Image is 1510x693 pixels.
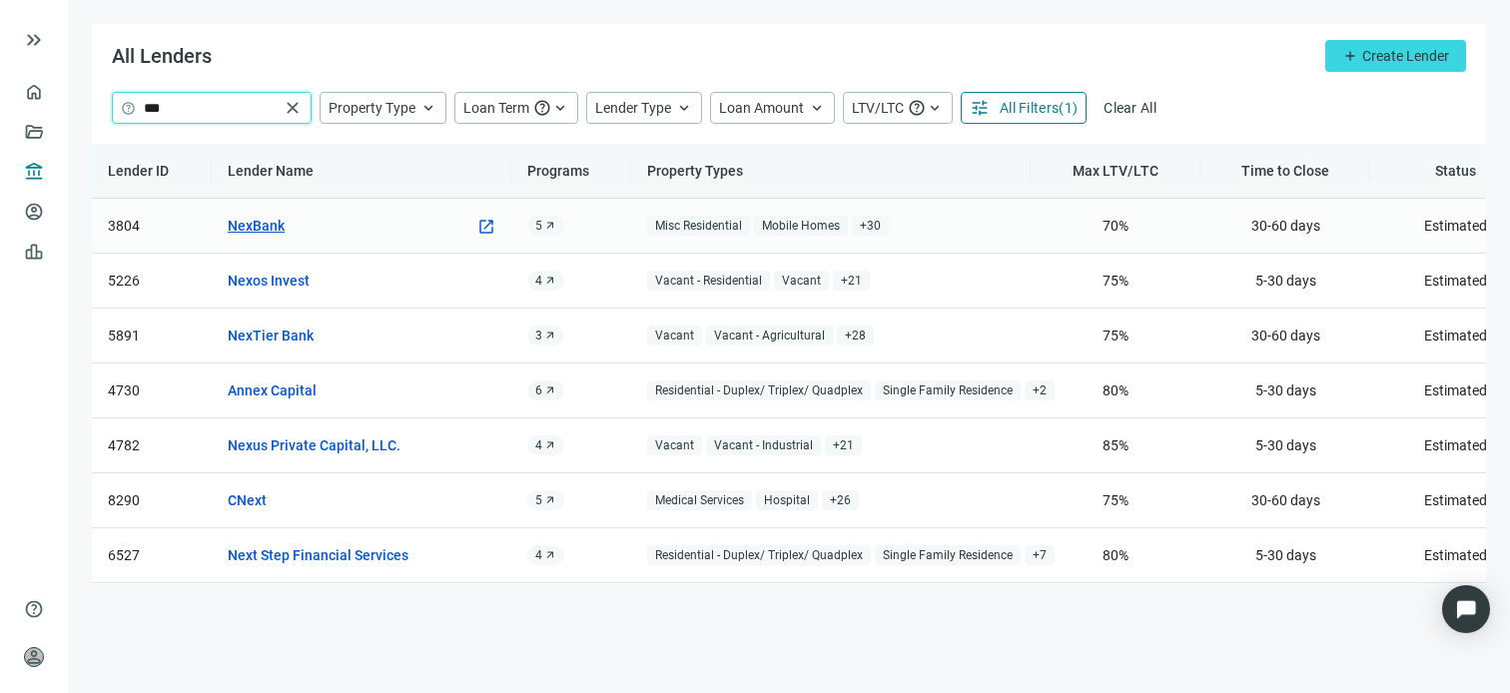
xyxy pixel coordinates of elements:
[852,100,904,116] span: LTV/LTC
[825,435,862,456] span: + 21
[1103,273,1129,289] span: 75 %
[1362,48,1449,64] span: Create Lender
[1073,163,1158,179] span: Max LTV/LTC
[647,490,752,511] span: Medical Services
[121,101,136,116] span: help
[544,549,556,561] span: arrow_outward
[1424,437,1487,453] span: Estimated
[1103,218,1129,234] span: 70 %
[544,439,556,451] span: arrow_outward
[535,382,542,398] span: 6
[228,270,310,292] a: Nexos Invest
[647,163,743,179] span: Property Types
[647,216,750,237] span: Misc Residential
[551,99,569,117] span: keyboard_arrow_up
[24,599,44,619] span: help
[647,545,871,566] span: Residential - Duplex/ Triplex/ Quadplex
[675,99,693,117] span: keyboard_arrow_up
[92,473,212,528] td: 8290
[1103,437,1129,453] span: 85 %
[544,384,556,396] span: arrow_outward
[852,216,889,237] span: + 30
[329,100,415,116] span: Property Type
[1200,583,1370,638] td: 30-60 days
[1424,273,1487,289] span: Estimated
[1424,328,1487,344] span: Estimated
[108,163,169,179] span: Lender ID
[544,330,556,342] span: arrow_outward
[228,163,314,179] span: Lender Name
[477,218,495,236] span: open_in_new
[1424,492,1487,508] span: Estimated
[535,328,542,344] span: 3
[535,437,542,453] span: 4
[808,99,826,117] span: keyboard_arrow_up
[754,216,848,237] span: Mobile Homes
[647,380,871,401] span: Residential - Duplex/ Triplex/ Quadplex
[647,326,702,346] span: Vacant
[544,220,556,232] span: arrow_outward
[1200,528,1370,583] td: 5-30 days
[535,547,542,563] span: 4
[1200,473,1370,528] td: 30-60 days
[837,326,874,346] span: + 28
[283,98,303,118] span: close
[719,100,804,116] span: Loan Amount
[1435,163,1476,179] span: Status
[875,545,1021,566] span: Single Family Residence
[1059,100,1078,116] span: ( 1 )
[1241,163,1329,179] span: Time to Close
[1104,100,1156,116] span: Clear All
[24,162,38,182] span: account_balance
[544,275,556,287] span: arrow_outward
[926,99,944,117] span: keyboard_arrow_up
[908,99,926,117] span: help
[706,435,821,456] span: Vacant - Industrial
[228,434,400,456] a: Nexus Private Capital, LLC.
[970,98,990,118] span: tune
[595,100,671,116] span: Lender Type
[92,418,212,473] td: 4782
[1200,309,1370,363] td: 30-60 days
[1442,585,1490,633] div: Open Intercom Messenger
[1342,48,1358,64] span: add
[706,326,833,346] span: Vacant - Agricultural
[875,380,1021,401] span: Single Family Residence
[112,44,212,68] span: All Lenders
[1200,363,1370,418] td: 5-30 days
[477,217,495,239] a: open_in_new
[228,379,317,401] a: Annex Capital
[1000,100,1059,116] span: All Filters
[1103,547,1129,563] span: 80 %
[24,647,44,667] span: person
[92,199,212,254] td: 3804
[228,544,408,566] a: Next Step Financial Services
[1424,382,1487,398] span: Estimated
[535,273,542,289] span: 4
[544,494,556,506] span: arrow_outward
[1095,92,1165,124] button: Clear All
[92,254,212,309] td: 5226
[1025,380,1055,401] span: + 2
[1200,418,1370,473] td: 5-30 days
[419,99,437,117] span: keyboard_arrow_up
[1200,199,1370,254] td: 30-60 days
[1103,328,1129,344] span: 75 %
[1424,547,1487,563] span: Estimated
[228,489,267,511] a: CNext
[647,435,702,456] span: Vacant
[1025,545,1055,566] span: + 7
[92,583,212,638] td: 9116
[22,28,46,52] button: keyboard_double_arrow_right
[535,218,542,234] span: 5
[647,271,770,292] span: Vacant - Residential
[1103,492,1129,508] span: 75 %
[1103,382,1129,398] span: 80 %
[535,492,542,508] span: 5
[533,99,551,117] span: help
[463,100,529,116] span: Loan Term
[527,163,589,179] span: Programs
[92,528,212,583] td: 6527
[92,363,212,418] td: 4730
